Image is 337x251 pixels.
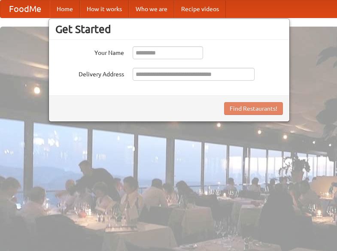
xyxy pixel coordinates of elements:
[55,23,283,36] h3: Get Started
[174,0,226,18] a: Recipe videos
[0,0,50,18] a: FoodMe
[224,102,283,115] button: Find Restaurants!
[55,68,124,79] label: Delivery Address
[50,0,80,18] a: Home
[80,0,129,18] a: How it works
[129,0,174,18] a: Who we are
[55,46,124,57] label: Your Name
